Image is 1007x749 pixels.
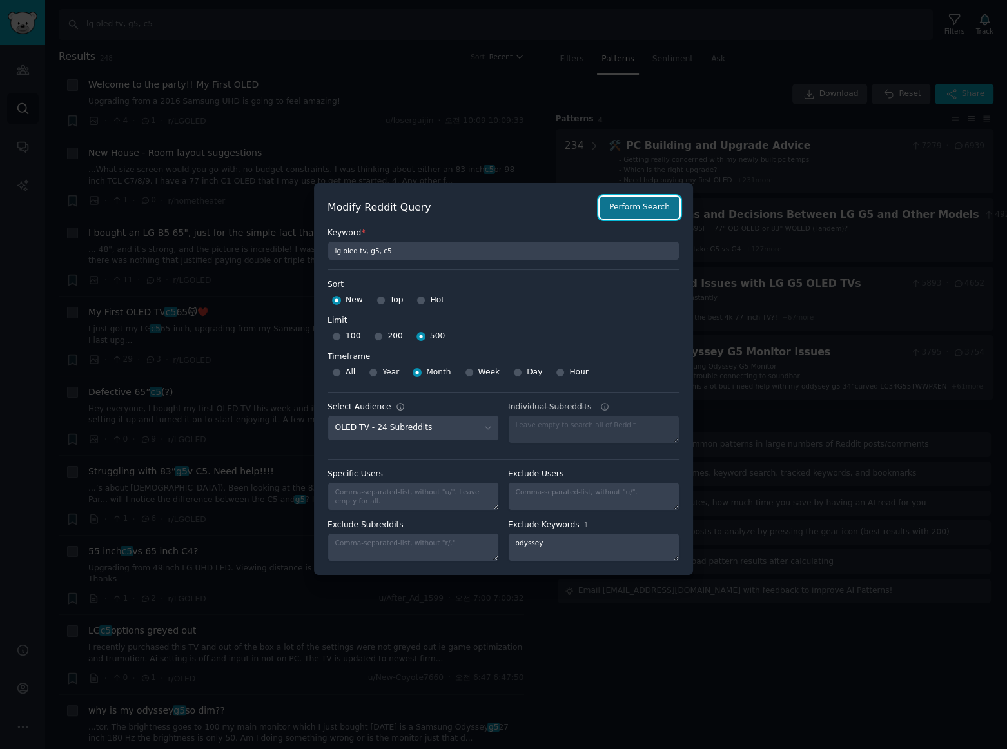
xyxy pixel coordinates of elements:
div: Select Audience [328,402,391,413]
span: Day [527,367,542,378]
span: 100 [346,331,360,342]
span: 500 [430,331,445,342]
span: Year [382,367,399,378]
label: Keyword [328,228,679,239]
span: Hot [430,295,444,306]
span: 1 [584,521,589,529]
label: Exclude Subreddits [328,520,499,531]
span: New [346,295,363,306]
button: Perform Search [600,197,679,219]
div: Limit [328,315,347,327]
label: Specific Users [328,469,499,480]
span: Week [478,367,500,378]
span: All [346,367,355,378]
label: Exclude Keywords [508,520,679,531]
input: Keyword to search on Reddit [328,241,679,260]
label: Individual Subreddits [508,402,679,413]
label: Exclude Users [508,469,679,480]
textarea: odyssey [508,533,679,561]
label: Timeframe [328,347,679,363]
span: 200 [387,331,402,342]
label: Sort [328,279,679,291]
span: Month [426,367,451,378]
span: Hour [569,367,589,378]
span: Top [390,295,404,306]
h2: Modify Reddit Query [328,200,592,216]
